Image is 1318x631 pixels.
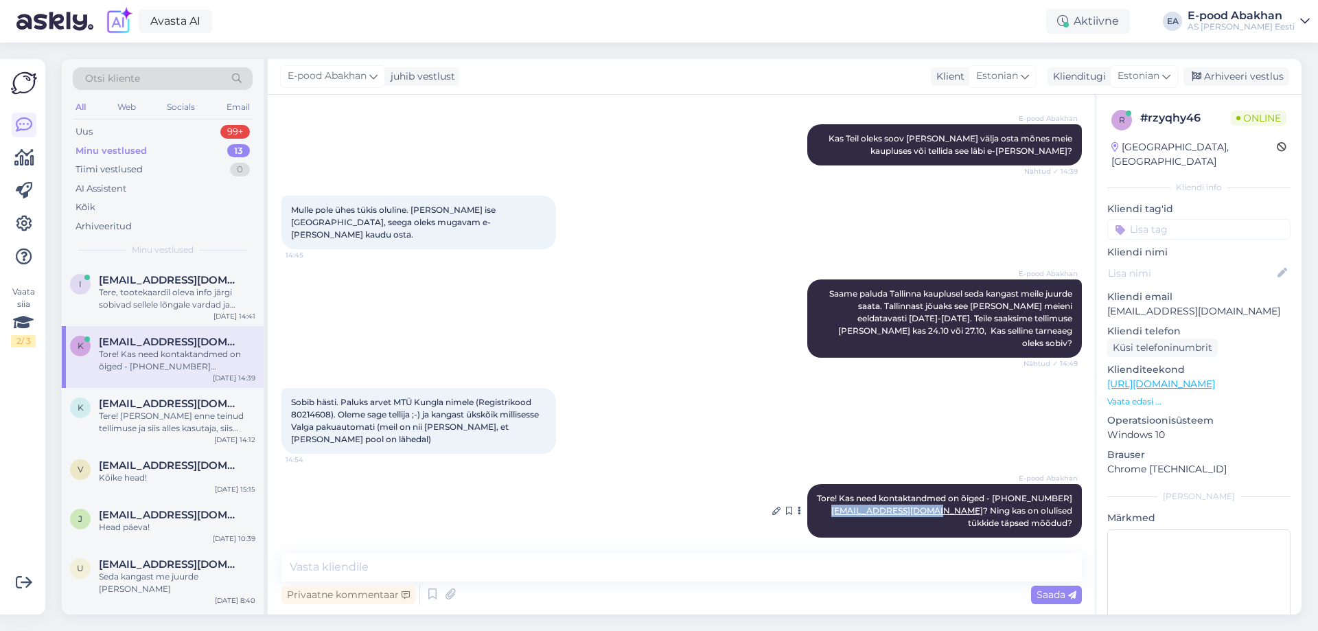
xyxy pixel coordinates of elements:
span: 14:54 [286,455,337,465]
p: Kliendi nimi [1107,245,1291,260]
div: Klient [931,69,964,84]
div: Web [115,98,139,116]
div: AS [PERSON_NAME] Eesti [1188,21,1295,32]
div: Seda kangast me juurde [PERSON_NAME] [99,571,255,595]
div: Tere! [PERSON_NAME] enne teinud tellimuse ja siis alles kasutaja, siis [PERSON_NAME] näha [PERSON... [99,410,255,435]
div: Kliendi info [1107,181,1291,194]
span: U [77,563,84,573]
span: i [79,279,82,289]
div: [DATE] 10:39 [213,534,255,544]
p: Klienditeekond [1107,363,1291,377]
span: KunglaSiiri@gmail.com [99,336,242,348]
div: Tere, tootekaardil oleva info järgi sobivad sellele lõngale vardad ja heegelnõel suuruses 10 - 12... [99,286,255,311]
span: ilimai@hotmail.com [99,274,242,286]
span: E-pood Abakhan [1019,473,1078,483]
span: r [1119,115,1125,125]
span: v [78,464,83,474]
span: (Muudetud) 14:56 [1019,538,1078,549]
p: Märkmed [1107,511,1291,525]
span: Minu vestlused [132,244,194,256]
div: juhib vestlust [385,69,455,84]
p: Kliendi email [1107,290,1291,304]
span: Online [1231,111,1286,126]
div: 2 / 3 [11,335,36,347]
div: Tiimi vestlused [76,163,143,176]
span: k [78,402,84,413]
p: Vaata edasi ... [1107,395,1291,408]
input: Lisa nimi [1108,266,1275,281]
div: Kõik [76,200,95,214]
div: Aktiivne [1046,9,1130,34]
p: Brauser [1107,448,1291,462]
div: Küsi telefoninumbrit [1107,339,1218,357]
span: Mulle pole ühes tükis oluline. [PERSON_NAME] ise [GEOGRAPHIC_DATA], seega oleks mugavam e-[PERSON... [291,205,498,240]
div: 0 [230,163,250,176]
span: vita.gutpelce@gmail.com [99,459,242,472]
p: Operatsioonisüsteem [1107,413,1291,428]
span: j [78,514,82,524]
span: jtornov@gmail.com [99,509,242,521]
span: Estonian [976,69,1018,84]
span: E-pood Abakhan [1019,113,1078,124]
span: Sobib hästi. Paluks arvet MTÜ Kungla nimele (Registrikood 80214608). Oleme sage tellija ;-) ja ka... [291,397,541,444]
div: # rzyqhy46 [1140,110,1231,126]
div: AI Assistent [76,182,126,196]
p: Windows 10 [1107,428,1291,442]
div: [DATE] 14:39 [213,373,255,383]
div: Email [224,98,253,116]
input: Lisa tag [1107,219,1291,240]
div: Vaata siia [11,286,36,347]
a: Avasta AI [139,10,212,33]
div: E-pood Abakhan [1188,10,1295,21]
span: K [78,341,84,351]
div: Head päeva! [99,521,255,534]
span: Nähtud ✓ 14:39 [1024,166,1078,176]
span: Nähtud ✓ 14:49 [1024,358,1078,369]
div: 13 [227,144,250,158]
div: Arhiveeri vestlus [1183,67,1289,86]
div: [DATE] 8:40 [215,595,255,606]
p: Chrome [TECHNICAL_ID] [1107,462,1291,477]
span: Otsi kliente [85,71,140,86]
div: Klienditugi [1048,69,1106,84]
img: Askly Logo [11,70,37,96]
img: explore-ai [104,7,133,36]
span: kiks03@gmail.com [99,398,242,410]
span: E-pood Abakhan [1019,268,1078,279]
div: All [73,98,89,116]
span: Kas Teil oleks soov [PERSON_NAME] välja osta mõnes meie kaupluses või tellida see läbi e-[PERSON_... [829,133,1074,156]
span: Estonian [1118,69,1159,84]
div: Kõike head! [99,472,255,484]
span: Urmeli.trash@gmail.com [99,558,242,571]
div: Privaatne kommentaar [281,586,415,604]
div: [DATE] 15:15 [215,484,255,494]
div: EA [1163,12,1182,31]
div: Minu vestlused [76,144,147,158]
div: Arhiveeritud [76,220,132,233]
div: Tore! Kas need kontaktandmed on õiged - [PHONE_NUMBER] [EMAIL_ADDRESS][DOMAIN_NAME] ? Ning kas on... [99,348,255,373]
a: [EMAIL_ADDRESS][DOMAIN_NAME] [831,505,983,516]
div: Uus [76,125,93,139]
div: 99+ [220,125,250,139]
p: Kliendi telefon [1107,324,1291,339]
div: Socials [164,98,198,116]
a: [URL][DOMAIN_NAME] [1107,378,1215,390]
div: [PERSON_NAME] [1107,490,1291,503]
span: Saame paluda Tallinna kauplusel seda kangast meile juurde saata. Tallinnast jõuaks see [PERSON_NA... [829,288,1074,348]
span: 14:45 [286,250,337,260]
div: [DATE] 14:41 [213,311,255,321]
a: E-pood AbakhanAS [PERSON_NAME] Eesti [1188,10,1310,32]
span: Tore! Kas need kontaktandmed on õiged - [PHONE_NUMBER] ? Ning kas on olulised tükkide täpsed mõõdud? [817,493,1074,528]
div: [DATE] 14:12 [214,435,255,445]
p: [EMAIL_ADDRESS][DOMAIN_NAME] [1107,304,1291,319]
div: [GEOGRAPHIC_DATA], [GEOGRAPHIC_DATA] [1111,140,1277,169]
span: Saada [1037,588,1076,601]
p: Kliendi tag'id [1107,202,1291,216]
span: E-pood Abakhan [288,69,367,84]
